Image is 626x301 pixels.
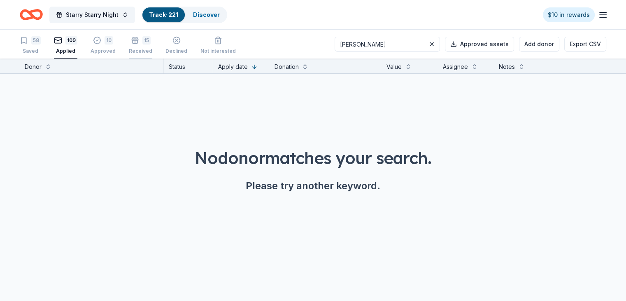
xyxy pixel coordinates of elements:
div: Donation [274,62,298,72]
div: Apply date [218,62,248,72]
a: Discover [193,11,220,18]
div: Not interested [200,48,236,54]
button: 58Saved [20,33,41,59]
button: 10Approved [91,33,116,59]
button: Not interested [200,33,236,59]
div: 109 [65,36,77,45]
div: Please try another keyword. [20,179,606,193]
button: 109Applied [54,33,77,59]
button: Add donor [519,37,559,52]
span: Starry Starry Night [66,10,119,20]
div: Applied [54,48,77,54]
div: Donor [25,62,42,72]
div: 10 [105,36,113,45]
a: $10 in rewards [543,7,595,22]
div: Assignee [443,62,468,72]
div: Notes [499,62,515,72]
div: 15 [142,33,151,41]
input: Search applied [335,37,440,52]
div: Approved [91,48,116,54]
div: Received [129,44,152,51]
button: Declined [165,33,187,59]
button: Starry Starry Night [49,7,135,23]
button: Track· 221Discover [142,7,227,23]
button: Export CSV [564,37,606,52]
button: 15Received [129,33,152,59]
div: Saved [20,48,41,54]
div: 58 [31,36,41,45]
div: Value [386,62,402,72]
a: Home [20,5,43,24]
a: Track· 221 [149,11,178,18]
div: No donor matches your search. [20,146,606,169]
div: Declined [165,48,187,54]
button: Approved assets [445,37,514,52]
div: Status [164,59,213,73]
